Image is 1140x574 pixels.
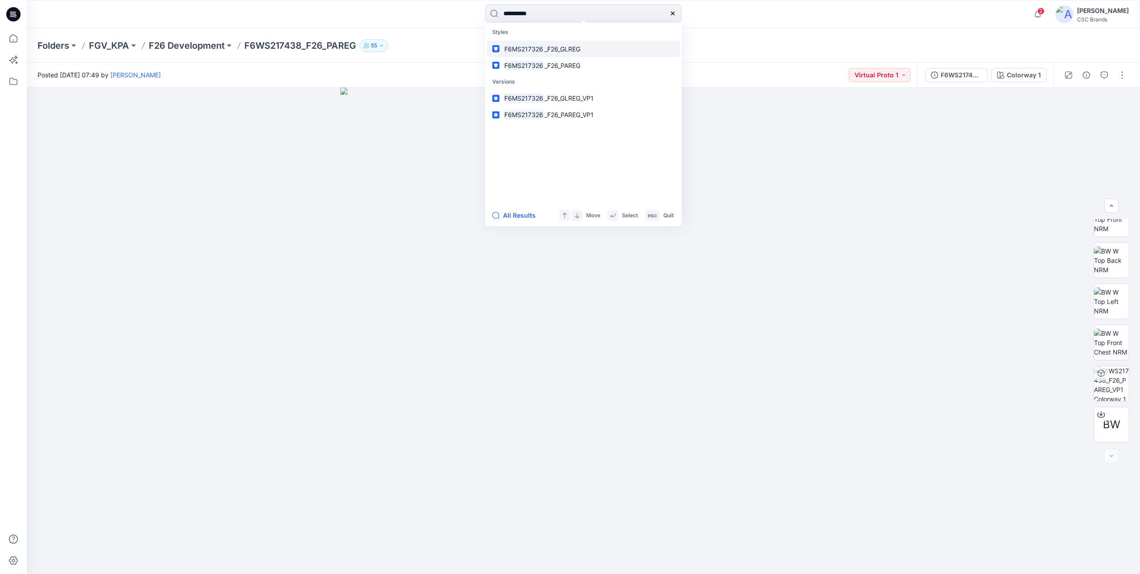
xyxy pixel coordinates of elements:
[503,60,545,71] mark: F6MS217326
[149,39,225,52] a: F26 Development
[1094,205,1129,233] img: BW W Top Front NRM
[503,44,545,54] mark: F6MS217326
[487,24,680,41] p: Styles
[340,88,826,574] img: eyJhbGciOiJIUzI1NiIsImtpZCI6IjAiLCJzbHQiOiJzZXMiLCJ0eXAiOiJKV1QifQ.eyJkYXRhIjp7InR5cGUiOiJzdG9yYW...
[545,94,594,102] span: _F26_GLREG_VP1
[941,70,982,80] div: F6WS217438_F26_PAREG_VP1
[487,57,680,74] a: F6MS217326_F26_PAREG
[360,39,388,52] button: 55
[487,41,680,57] a: F6MS217326_F26_GLREG
[1079,68,1094,82] button: Details
[244,39,356,52] p: F6WS217438_F26_PAREG
[586,211,600,220] p: Move
[1077,16,1129,23] div: CSC Brands
[648,211,657,220] p: esc
[1094,329,1129,357] img: BW W Top Front Chest NRM
[663,211,674,220] p: Quit
[487,74,680,90] p: Versions
[110,71,161,79] a: [PERSON_NAME]
[503,110,545,120] mark: F6MS217326
[492,210,541,221] button: All Results
[1094,366,1129,401] img: F6WS217438_F26_PAREG_VP1 Colorway 1
[503,93,545,103] mark: F6MS217326
[1077,5,1129,16] div: [PERSON_NAME]
[487,106,680,123] a: F6MS217326_F26_PAREG_VP1
[545,45,580,53] span: _F26_GLREG
[38,70,161,80] span: Posted [DATE] 07:49 by
[371,41,377,51] p: 55
[1094,246,1129,274] img: BW W Top Back NRM
[925,68,988,82] button: F6WS217438_F26_PAREG_VP1
[38,39,69,52] a: Folders
[1037,8,1044,15] span: 2
[1103,417,1120,433] span: BW
[89,39,129,52] a: FGV_KPA
[1007,70,1041,80] div: Colorway 1
[1094,287,1129,316] img: BW W Top Left NRM
[1056,5,1073,23] img: avatar
[622,211,638,220] p: Select
[545,111,594,118] span: _F26_PAREG_VP1
[991,68,1047,82] button: Colorway 1
[545,62,580,69] span: _F26_PAREG
[487,90,680,106] a: F6MS217326_F26_GLREG_VP1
